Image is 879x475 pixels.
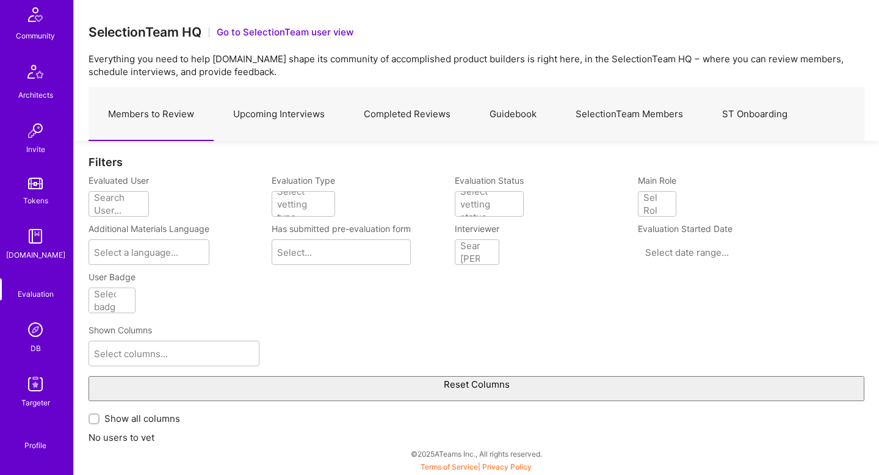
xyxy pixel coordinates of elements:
[18,288,54,300] div: Evaluation
[89,223,209,234] label: Additional Materials Language
[89,53,864,78] p: Everything you need to help [DOMAIN_NAME] shape its community of accomplished product builders is...
[556,88,703,141] a: SelectionTeam Members
[23,372,48,396] img: Skill Targeter
[643,191,671,217] div: Select Role...
[31,278,40,288] i: icon SelectionTeam
[73,438,879,469] div: © 2025 ATeams Inc., All rights reserved.
[455,223,499,234] label: Interviewer
[421,462,532,471] span: |
[134,201,140,207] i: icon Chevron
[23,317,48,342] img: Admin Search
[89,376,864,401] button: Reset Columns
[20,426,51,451] a: Profile
[460,185,504,223] div: Select vetting status...
[94,347,168,360] div: Select columns...
[662,201,668,207] i: icon Chevron
[6,248,65,261] div: [DOMAIN_NAME]
[21,396,50,409] div: Targeter
[214,88,344,141] a: Upcoming Interviews
[645,246,792,258] input: Select date range...
[320,201,327,207] i: icon Chevron
[94,246,178,259] div: Select a language...
[23,194,48,207] div: Tokens
[89,324,152,336] label: Shown Columns
[217,26,353,38] button: Go to SelectionTeam user view
[89,271,136,283] label: User Badge
[245,350,251,357] i: icon Chevron
[277,185,315,223] div: Select vetting type...
[89,24,201,40] h3: SelectionTeam HQ
[470,88,556,141] a: Guidebook
[272,223,411,234] label: Has submitted pre-evaluation form
[26,143,45,156] div: Invite
[509,201,515,207] i: icon Chevron
[89,175,149,186] label: Evaluated User
[485,249,491,255] i: icon Chevron
[455,175,524,186] label: Evaluation Status
[23,224,48,248] img: guide book
[482,462,532,471] a: Privacy Policy
[638,223,809,234] label: Evaluation Started Date
[344,88,470,141] a: Completed Reviews
[94,191,129,217] div: Search User...
[277,246,312,259] div: Select...
[396,249,402,255] i: icon Chevron
[21,59,50,89] img: Architects
[31,342,41,355] div: DB
[23,118,48,143] img: Invite
[89,156,864,169] div: Filters
[104,412,180,425] span: Show all columns
[195,249,201,255] i: icon Chevron
[460,239,542,265] div: Search [PERSON_NAME]...
[421,462,478,471] a: Terms of Service
[272,175,335,186] label: Evaluation Type
[121,297,127,303] i: icon Chevron
[94,288,128,313] div: Select badge...
[703,88,807,141] a: ST Onboarding
[24,439,46,451] div: Profile
[638,175,676,186] label: Main Role
[16,29,55,42] div: Community
[28,178,43,189] img: tokens
[89,88,214,141] a: Members to Review
[74,141,879,473] div: No users to vet
[18,89,53,101] div: Architects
